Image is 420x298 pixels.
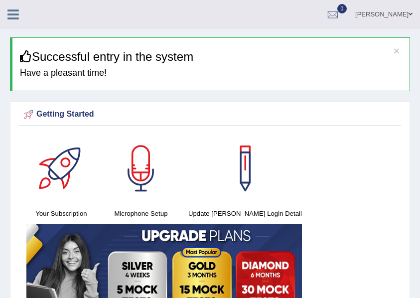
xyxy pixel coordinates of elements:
[21,107,399,122] div: Getting Started
[106,208,176,219] h4: Microphone Setup
[20,50,402,63] h3: Successful entry in the system
[186,208,304,219] h4: Update [PERSON_NAME] Login Detail
[337,4,347,13] span: 0
[26,208,96,219] h4: Your Subscription
[394,45,400,56] button: ×
[20,68,402,78] h4: Have a pleasant time!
